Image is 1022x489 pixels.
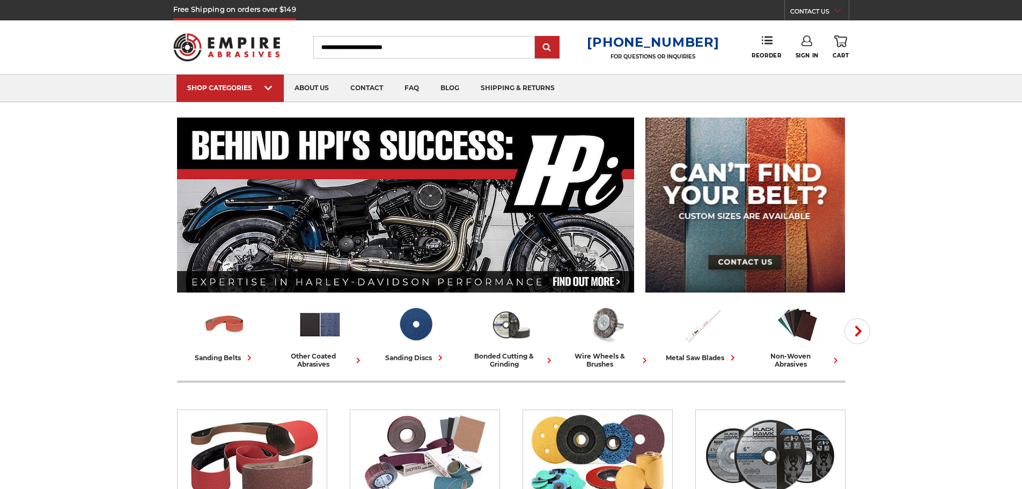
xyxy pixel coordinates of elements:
span: Reorder [752,52,781,59]
img: Banner for an interview featuring Horsepower Inc who makes Harley performance upgrades featured o... [177,118,635,293]
img: Empire Abrasives [173,26,281,68]
a: other coated abrasives [277,302,364,368]
div: sanding discs [385,352,446,363]
img: Non-woven Abrasives [775,302,820,347]
div: other coated abrasives [277,352,364,368]
div: bonded cutting & grinding [468,352,555,368]
a: Cart [833,35,849,59]
div: wire wheels & brushes [563,352,650,368]
a: bonded cutting & grinding [468,302,555,368]
a: contact [340,75,394,102]
a: sanding discs [372,302,459,363]
a: shipping & returns [470,75,565,102]
a: sanding belts [181,302,268,363]
input: Submit [536,37,558,59]
img: Sanding Discs [393,302,438,347]
span: Sign In [796,52,819,59]
img: Wire Wheels & Brushes [584,302,629,347]
div: non-woven abrasives [754,352,841,368]
a: wire wheels & brushes [563,302,650,368]
img: Other Coated Abrasives [298,302,342,347]
div: SHOP CATEGORIES [187,84,273,92]
div: metal saw blades [666,352,738,363]
img: promo banner for custom belts. [645,118,845,293]
a: about us [284,75,340,102]
a: non-woven abrasives [754,302,841,368]
a: metal saw blades [659,302,746,363]
span: Cart [833,52,849,59]
img: Metal Saw Blades [680,302,724,347]
a: blog [430,75,470,102]
p: FOR QUESTIONS OR INQUIRIES [587,53,719,60]
img: Sanding Belts [202,302,247,347]
div: sanding belts [195,352,255,363]
img: Bonded Cutting & Grinding [489,302,533,347]
a: [PHONE_NUMBER] [587,34,719,50]
a: faq [394,75,430,102]
a: Reorder [752,35,781,59]
button: Next [844,318,870,344]
a: CONTACT US [790,5,849,20]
